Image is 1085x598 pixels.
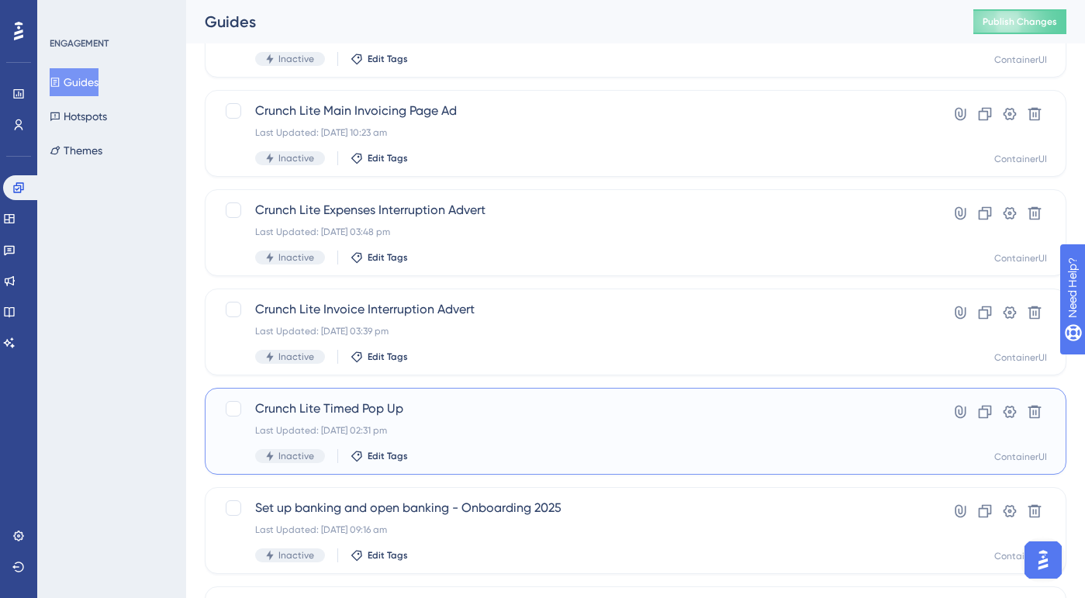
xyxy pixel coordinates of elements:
span: Inactive [278,351,314,363]
span: Inactive [278,251,314,264]
span: Crunch Lite Expenses Interruption Advert [255,201,892,219]
span: Publish Changes [983,16,1057,28]
span: Crunch Lite Invoice Interruption Advert [255,300,892,319]
span: Edit Tags [368,53,408,65]
button: Guides [50,68,98,96]
span: Inactive [278,549,314,562]
div: ContainerUI [994,153,1047,165]
div: ContainerUI [994,451,1047,463]
span: Inactive [278,53,314,65]
span: Crunch Lite Timed Pop Up [255,399,892,418]
div: Last Updated: [DATE] 02:31 pm [255,424,892,437]
div: ENGAGEMENT [50,37,109,50]
div: Last Updated: [DATE] 09:16 am [255,524,892,536]
iframe: UserGuiding AI Assistant Launcher [1020,537,1066,583]
button: Themes [50,137,102,164]
button: Edit Tags [351,549,408,562]
div: Guides [205,11,935,33]
button: Edit Tags [351,251,408,264]
button: Edit Tags [351,450,408,462]
div: Last Updated: [DATE] 10:23 am [255,126,892,139]
div: ContainerUI [994,351,1047,364]
button: Edit Tags [351,351,408,363]
span: Edit Tags [368,251,408,264]
button: Publish Changes [973,9,1066,34]
span: Edit Tags [368,152,408,164]
span: Edit Tags [368,549,408,562]
span: Crunch Lite Main Invoicing Page Ad [255,102,892,120]
div: ContainerUI [994,550,1047,562]
div: Last Updated: [DATE] 03:48 pm [255,226,892,238]
span: Edit Tags [368,351,408,363]
span: Inactive [278,152,314,164]
span: Set up banking and open banking - Onboarding 2025 [255,499,892,517]
div: ContainerUI [994,54,1047,66]
div: ContainerUI [994,252,1047,264]
button: Hotspots [50,102,107,130]
button: Edit Tags [351,53,408,65]
span: Edit Tags [368,450,408,462]
span: Inactive [278,450,314,462]
span: Need Help? [36,4,97,22]
button: Edit Tags [351,152,408,164]
div: Last Updated: [DATE] 03:39 pm [255,325,892,337]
